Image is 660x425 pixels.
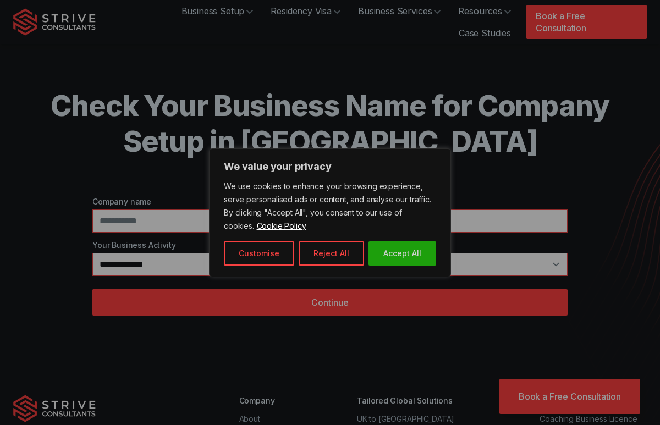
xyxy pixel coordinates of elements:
p: We value your privacy [224,160,436,173]
button: Reject All [299,241,364,266]
p: We use cookies to enhance your browsing experience, serve personalised ads or content, and analys... [224,180,436,233]
button: Customise [224,241,294,266]
div: We value your privacy [209,148,451,277]
button: Accept All [369,241,436,266]
a: Cookie Policy [256,220,307,231]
